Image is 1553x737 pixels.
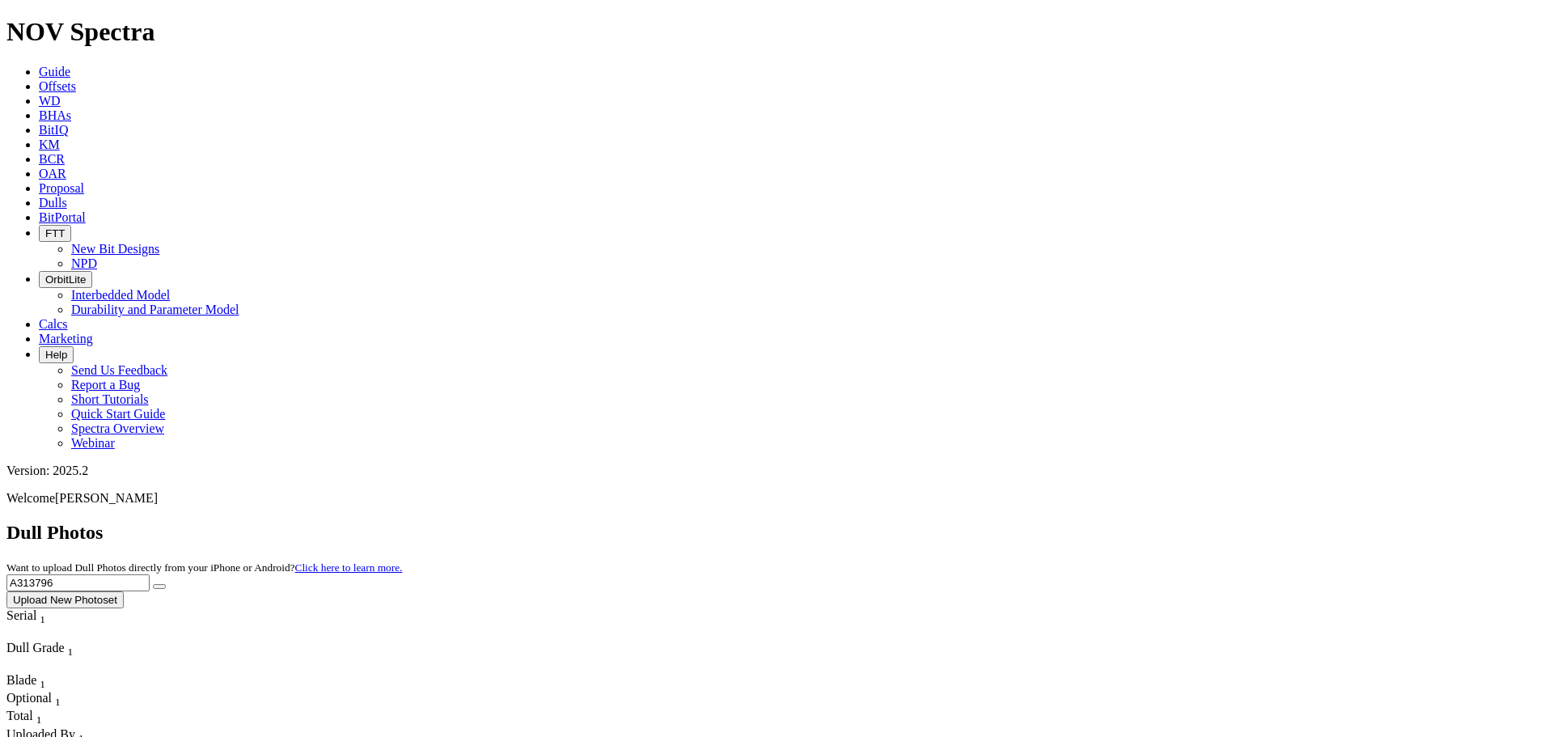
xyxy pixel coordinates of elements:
[39,271,92,288] button: OrbitLite
[71,288,170,302] a: Interbedded Model
[39,181,84,195] a: Proposal
[6,673,36,687] span: Blade
[6,522,1547,544] h2: Dull Photos
[6,709,33,722] span: Total
[40,678,45,690] sub: 1
[6,673,63,691] div: Blade Sort None
[45,227,65,239] span: FTT
[6,641,120,659] div: Dull Grade Sort None
[6,608,75,641] div: Sort None
[39,152,65,166] a: BCR
[6,691,52,705] span: Optional
[45,273,86,286] span: OrbitLite
[6,608,36,622] span: Serial
[6,464,1547,478] div: Version: 2025.2
[6,659,120,673] div: Column Menu
[39,346,74,363] button: Help
[39,210,86,224] a: BitPortal
[6,641,65,654] span: Dull Grade
[40,673,45,687] span: Sort None
[6,626,75,641] div: Column Menu
[71,303,239,316] a: Durability and Parameter Model
[68,646,74,658] sub: 1
[39,108,71,122] a: BHAs
[71,421,164,435] a: Spectra Overview
[39,332,93,345] a: Marketing
[36,714,42,726] sub: 1
[55,691,61,705] span: Sort None
[6,641,120,673] div: Sort None
[6,709,63,726] div: Sort None
[295,561,403,574] a: Click here to learn more.
[71,392,149,406] a: Short Tutorials
[39,196,67,210] a: Dulls
[39,123,68,137] a: BitIQ
[6,17,1547,47] h1: NOV Spectra
[6,491,1547,506] p: Welcome
[71,407,165,421] a: Quick Start Guide
[6,673,63,691] div: Sort None
[71,256,97,270] a: NPD
[6,691,63,709] div: Optional Sort None
[6,591,124,608] button: Upload New Photoset
[71,242,159,256] a: New Bit Designs
[55,491,158,505] span: [PERSON_NAME]
[6,709,63,726] div: Total Sort None
[6,608,75,626] div: Serial Sort None
[71,436,115,450] a: Webinar
[6,574,150,591] input: Search Serial Number
[39,65,70,78] a: Guide
[39,94,61,108] a: WD
[39,225,71,242] button: FTT
[55,696,61,708] sub: 1
[45,349,67,361] span: Help
[39,79,76,93] a: Offsets
[40,608,45,622] span: Sort None
[71,378,140,392] a: Report a Bug
[6,561,402,574] small: Want to upload Dull Photos directly from your iPhone or Android?
[39,138,60,151] a: KM
[39,167,66,180] a: OAR
[71,363,167,377] a: Send Us Feedback
[40,613,45,625] sub: 1
[39,317,68,331] a: Calcs
[6,691,63,709] div: Sort None
[68,641,74,654] span: Sort None
[36,709,42,722] span: Sort None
